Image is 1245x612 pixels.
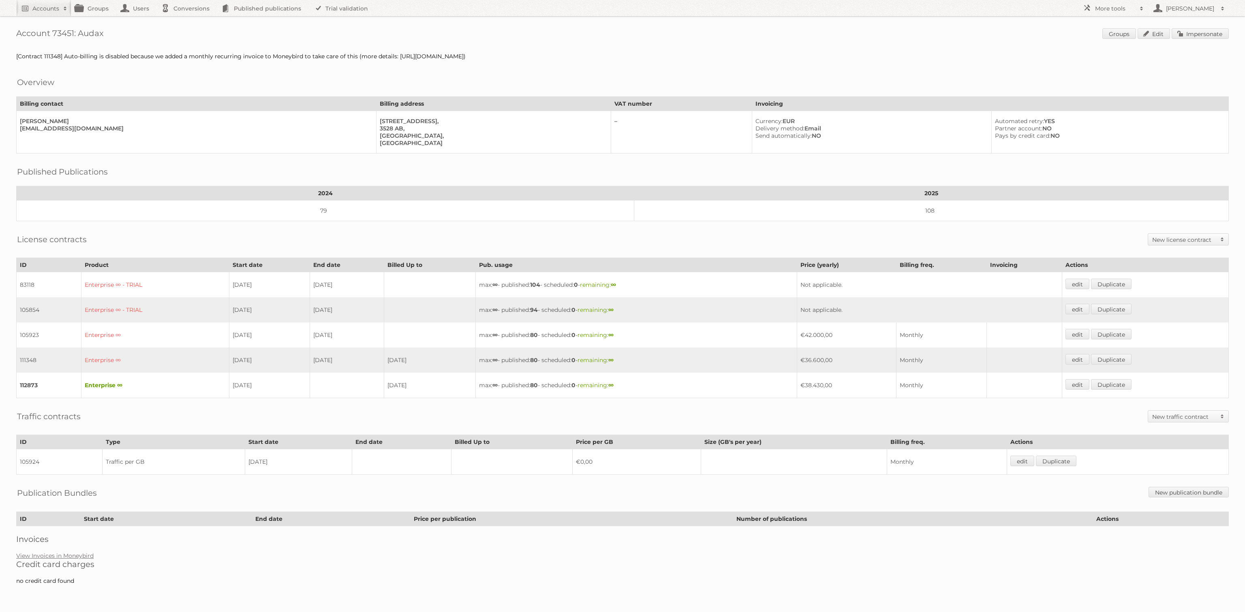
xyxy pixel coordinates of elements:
[492,382,498,389] strong: ∞
[17,487,97,499] h2: Publication Bundles
[995,132,1222,139] div: NO
[608,331,614,339] strong: ∞
[310,348,384,373] td: [DATE]
[229,348,310,373] td: [DATE]
[1007,435,1229,449] th: Actions
[571,382,575,389] strong: 0
[17,373,81,398] td: 112873
[1164,4,1217,13] h2: [PERSON_NAME]
[797,258,896,272] th: Price (yearly)
[1095,4,1136,13] h2: More tools
[229,322,310,348] td: [DATE]
[887,449,1007,475] td: Monthly
[1102,28,1136,39] a: Groups
[252,512,411,526] th: End date
[1172,28,1229,39] a: Impersonate
[81,272,229,298] td: Enterprise ∞ - TRIAL
[896,348,987,373] td: Monthly
[530,281,540,288] strong: 104
[995,125,1042,132] span: Partner account:
[492,306,498,313] strong: ∞
[755,117,783,125] span: Currency:
[1010,456,1034,466] a: edit
[81,512,252,526] th: Start date
[380,125,604,132] div: 3528 AB,
[1036,456,1076,466] a: Duplicate
[492,281,498,288] strong: ∞
[380,132,604,139] div: [GEOGRAPHIC_DATA],
[1065,329,1089,339] a: edit
[896,258,987,272] th: Billing freq.
[1091,279,1132,289] a: Duplicate
[701,435,887,449] th: Size (GB's per year)
[611,111,752,154] td: –
[797,373,896,398] td: €38.430,00
[380,139,604,147] div: [GEOGRAPHIC_DATA]
[245,435,352,449] th: Start date
[475,297,797,322] td: max: - published: - scheduled: -
[572,449,701,475] td: €0,00
[411,512,733,526] th: Price per publication
[530,331,538,339] strong: 80
[17,449,103,475] td: 105924
[755,132,985,139] div: NO
[17,200,634,221] td: 79
[16,28,1229,41] h1: Account 73451: Audax
[611,281,616,288] strong: ∞
[384,348,475,373] td: [DATE]
[571,356,575,364] strong: 0
[492,356,498,364] strong: ∞
[475,258,797,272] th: Pub. usage
[1065,304,1089,314] a: edit
[81,322,229,348] td: Enterprise ∞
[530,382,538,389] strong: 80
[32,4,59,13] h2: Accounts
[16,53,1229,60] div: [Contract 111348] Auto-billing is disabled because we added a monthly recurring invoice to Moneyb...
[16,534,1229,544] h2: Invoices
[81,348,229,373] td: Enterprise ∞
[1065,354,1089,365] a: edit
[1091,304,1132,314] a: Duplicate
[103,435,245,449] th: Type
[384,373,475,398] td: [DATE]
[17,76,54,88] h2: Overview
[752,97,1228,111] th: Invoicing
[530,306,538,313] strong: 94
[755,132,812,139] span: Send automatically:
[376,97,611,111] th: Billing address
[1148,234,1228,245] a: New license contract
[20,125,370,132] div: [EMAIL_ADDRESS][DOMAIN_NAME]
[17,410,81,422] h2: Traffic contracts
[634,200,1229,221] td: 108
[17,512,81,526] th: ID
[17,233,87,245] h2: License contracts
[611,97,752,111] th: VAT number
[16,552,94,559] a: View Invoices in Moneybird
[1065,279,1089,289] a: edit
[755,117,985,125] div: EUR
[1149,487,1229,497] a: New publication bundle
[1216,411,1228,422] span: Toggle
[797,322,896,348] td: €42.000,00
[1152,413,1216,421] h2: New traffic contract
[887,435,1007,449] th: Billing freq.
[797,297,1062,322] td: Not applicable.
[530,356,538,364] strong: 80
[572,435,701,449] th: Price per GB
[571,331,575,339] strong: 0
[1152,236,1216,244] h2: New license contract
[1091,354,1132,365] a: Duplicate
[310,322,384,348] td: [DATE]
[17,186,634,200] th: 2024
[1138,28,1170,39] a: Edit
[578,331,614,339] span: remaining:
[380,117,604,125] div: [STREET_ADDRESS],
[578,306,614,313] span: remaining:
[896,373,987,398] td: Monthly
[896,322,987,348] td: Monthly
[1062,258,1228,272] th: Actions
[16,559,1229,569] h2: Credit card charges
[229,258,310,272] th: Start date
[229,373,310,398] td: [DATE]
[20,117,370,125] div: [PERSON_NAME]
